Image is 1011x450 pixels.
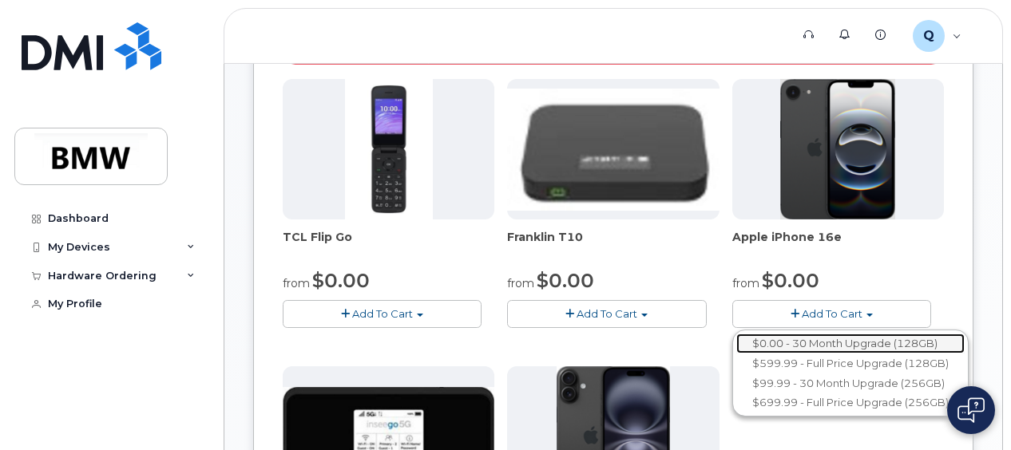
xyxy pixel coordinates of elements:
span: $0.00 [537,269,594,292]
img: TCL_FLIP_MODE.jpg [345,79,433,219]
div: Franklin T10 [507,229,719,261]
button: Add To Cart [732,300,931,328]
div: QT75126 [902,20,973,52]
small: from [507,276,534,290]
a: $99.99 - 30 Month Upgrade (256GB) [736,373,965,393]
button: Add To Cart [507,300,706,328]
div: TCL Flip Go [283,229,494,261]
span: Q [923,26,934,45]
img: iphone16e.png [780,79,895,219]
span: Add To Cart [577,307,637,320]
a: $599.99 - Full Price Upgrade (128GB) [736,353,965,373]
span: Add To Cart [802,307,862,320]
div: Apple iPhone 16e [732,229,944,261]
img: Open chat [957,397,985,423]
small: from [732,276,759,290]
span: $0.00 [762,269,819,292]
span: $0.00 [312,269,370,292]
span: Add To Cart [352,307,413,320]
a: $0.00 - 30 Month Upgrade (128GB) [736,334,965,353]
button: Add To Cart [283,300,482,328]
a: $699.99 - Full Price Upgrade (256GB) [736,393,965,412]
small: from [283,276,310,290]
img: t10.jpg [507,89,719,211]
